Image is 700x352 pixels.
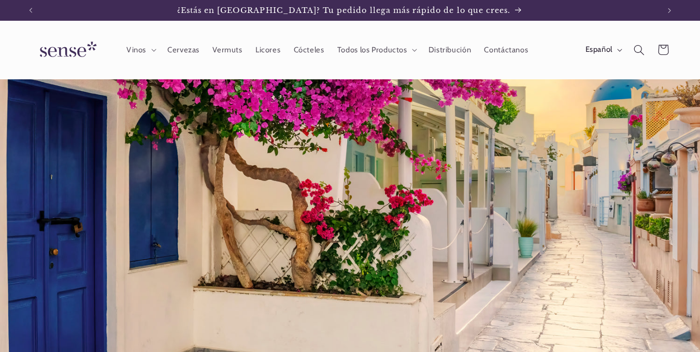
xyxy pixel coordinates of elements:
[249,38,287,61] a: Licores
[27,35,105,65] img: Sense
[294,45,324,55] span: Cócteles
[331,38,422,61] summary: Todos los Productos
[126,45,146,55] span: Vinos
[255,45,280,55] span: Licores
[484,45,528,55] span: Contáctanos
[177,6,511,15] span: ¿Estás en [GEOGRAPHIC_DATA]? Tu pedido llega más rápido de lo que crees.
[161,38,206,61] a: Cervezas
[167,45,199,55] span: Cervezas
[287,38,331,61] a: Cócteles
[428,45,472,55] span: Distribución
[478,38,535,61] a: Contáctanos
[585,44,612,55] span: Español
[579,39,627,60] button: Español
[337,45,407,55] span: Todos los Productos
[206,38,249,61] a: Vermuts
[422,38,478,61] a: Distribución
[627,38,651,62] summary: Búsqueda
[23,31,109,69] a: Sense
[212,45,242,55] span: Vermuts
[120,38,161,61] summary: Vinos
